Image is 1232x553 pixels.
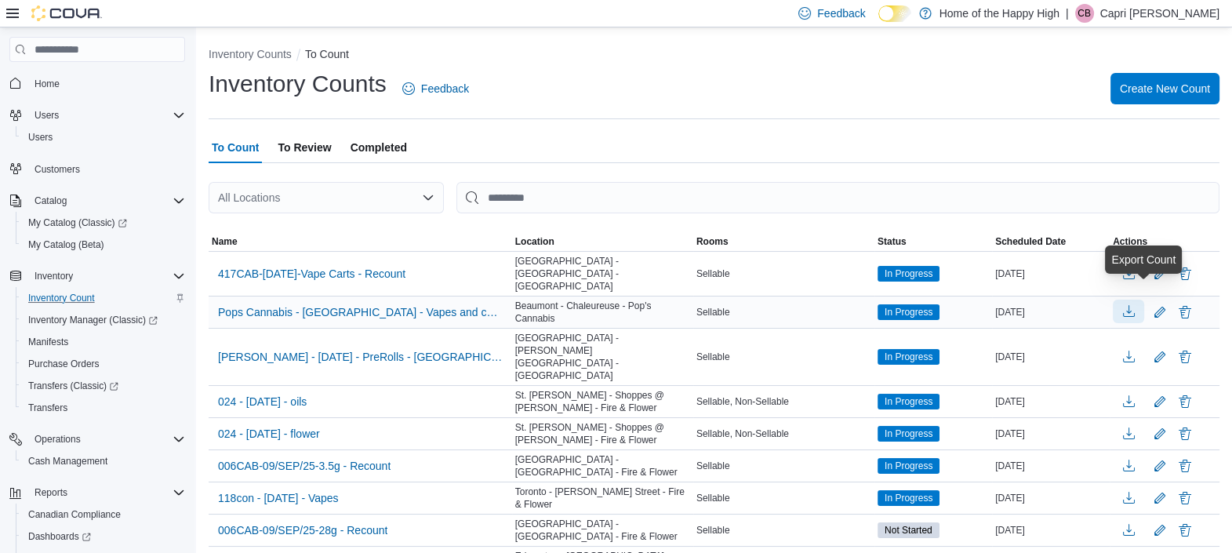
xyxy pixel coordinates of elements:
[22,355,185,373] span: Purchase Orders
[939,4,1059,23] p: Home of the Happy High
[693,303,874,322] div: Sellable
[817,5,865,21] span: Feedback
[1176,457,1194,475] button: Delete
[3,265,191,287] button: Inventory
[16,526,191,548] a: Dashboards
[28,267,185,286] span: Inventory
[28,159,185,179] span: Customers
[885,523,932,537] span: Not Started
[212,390,313,413] button: 024 - [DATE] - oils
[16,353,191,375] button: Purchase Orders
[693,264,874,283] div: Sellable
[885,305,932,319] span: In Progress
[16,375,191,397] a: Transfers (Classic)
[992,457,1110,475] div: [DATE]
[28,336,68,348] span: Manifests
[35,78,60,90] span: Home
[421,81,469,96] span: Feedback
[515,235,554,248] span: Location
[1150,518,1169,542] button: Edit count details
[22,452,185,471] span: Cash Management
[22,128,185,147] span: Users
[1150,422,1169,446] button: Edit count details
[396,73,475,104] a: Feedback
[28,216,127,229] span: My Catalog (Classic)
[218,458,391,474] span: 006CAB-09/SEP/25-3.5g - Recount
[515,255,690,293] span: [GEOGRAPHIC_DATA] - [GEOGRAPHIC_DATA] - [GEOGRAPHIC_DATA]
[1176,303,1194,322] button: Delete
[212,235,238,248] span: Name
[992,303,1110,322] div: [DATE]
[515,332,690,382] span: [GEOGRAPHIC_DATA] - [PERSON_NAME][GEOGRAPHIC_DATA] - [GEOGRAPHIC_DATA]
[422,191,434,204] button: Open list of options
[515,300,690,325] span: Beaumont - Chaleureuse - Pop's Cannabis
[878,458,939,474] span: In Progress
[693,457,874,475] div: Sellable
[1176,392,1194,411] button: Delete
[28,292,95,304] span: Inventory Count
[212,518,394,542] button: 006CAB-09/SEP/25-28g - Recount
[28,73,185,93] span: Home
[992,264,1110,283] div: [DATE]
[22,355,106,373] a: Purchase Orders
[1150,300,1169,324] button: Edit count details
[512,232,693,251] button: Location
[28,314,158,326] span: Inventory Manager (Classic)
[992,392,1110,411] div: [DATE]
[212,454,397,478] button: 006CAB-09/SEP/25-3.5g - Recount
[28,75,66,93] a: Home
[16,331,191,353] button: Manifests
[22,527,97,546] a: Dashboards
[878,426,939,442] span: In Progress
[28,402,67,414] span: Transfers
[35,109,59,122] span: Users
[696,235,729,248] span: Rooms
[16,126,191,148] button: Users
[992,521,1110,540] div: [DATE]
[1176,489,1194,508] button: Delete
[1078,4,1091,23] span: CB
[212,345,509,369] button: [PERSON_NAME] - [DATE] - PreRolls - [GEOGRAPHIC_DATA] - [PERSON_NAME][GEOGRAPHIC_DATA] - [GEOGRAP...
[878,349,939,365] span: In Progress
[1111,252,1176,267] div: Export Count
[35,270,73,282] span: Inventory
[305,48,349,60] button: To Count
[693,424,874,443] div: Sellable, Non-Sellable
[28,430,185,449] span: Operations
[693,392,874,411] div: Sellable, Non-Sellable
[35,195,67,207] span: Catalog
[885,427,932,441] span: In Progress
[218,304,503,320] span: Pops Cannabis - [GEOGRAPHIC_DATA] - Vapes and concentrate wkly - [GEOGRAPHIC_DATA] - Pop's Cannabis
[1150,262,1169,286] button: Edit count details
[28,191,73,210] button: Catalog
[212,300,509,324] button: Pops Cannabis - [GEOGRAPHIC_DATA] - Vapes and concentrate wkly - [GEOGRAPHIC_DATA] - Pop's Cannabis
[28,160,86,179] a: Customers
[1150,454,1169,478] button: Edit count details
[35,163,80,176] span: Customers
[693,347,874,366] div: Sellable
[212,132,259,163] span: To Count
[212,486,345,510] button: 118con - [DATE] - Vapes
[693,521,874,540] div: Sellable
[1110,73,1219,104] button: Create New Count
[22,289,101,307] a: Inventory Count
[693,232,874,251] button: Rooms
[992,424,1110,443] div: [DATE]
[1176,521,1194,540] button: Delete
[515,518,690,543] span: [GEOGRAPHIC_DATA] - [GEOGRAPHIC_DATA] - Fire & Flower
[209,48,292,60] button: Inventory Counts
[878,304,939,320] span: In Progress
[28,455,107,468] span: Cash Management
[1075,4,1094,23] div: Capri Browning
[878,235,907,248] span: Status
[878,5,911,22] input: Dark Mode
[1150,345,1169,369] button: Edit count details
[218,522,387,538] span: 006CAB-09/SEP/25-28g - Recount
[28,131,53,144] span: Users
[16,234,191,256] button: My Catalog (Beta)
[1100,4,1219,23] p: Capri [PERSON_NAME]
[3,71,191,94] button: Home
[218,349,503,365] span: [PERSON_NAME] - [DATE] - PreRolls - [GEOGRAPHIC_DATA] - [PERSON_NAME][GEOGRAPHIC_DATA] - [GEOGRAP...
[218,266,405,282] span: 417CAB-[DATE]-Vape Carts - Recount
